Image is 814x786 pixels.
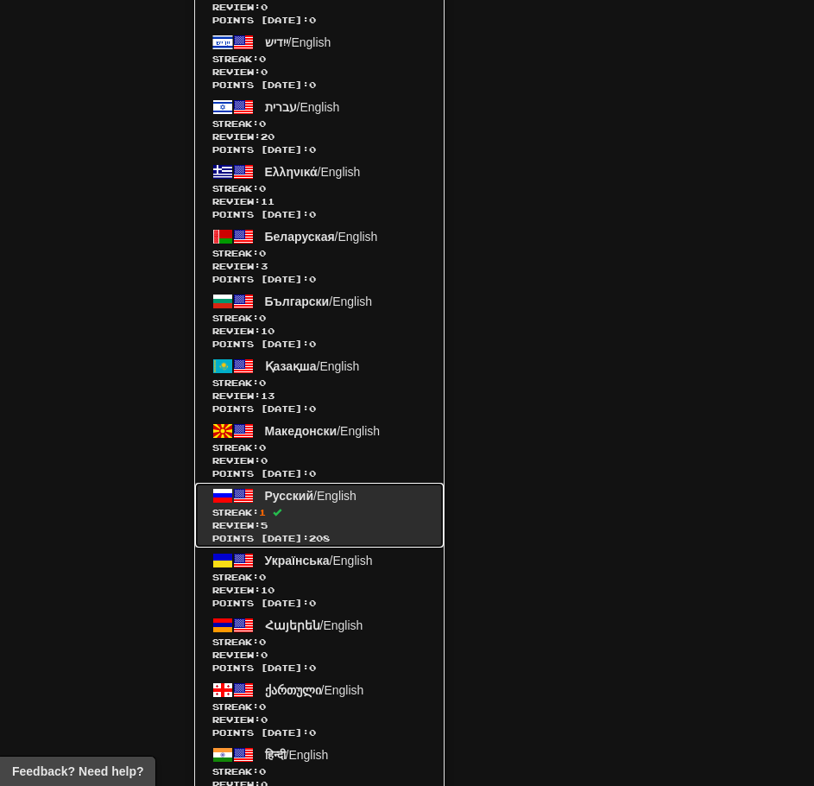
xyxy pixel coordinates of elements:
span: Streak: [212,247,426,260]
span: / English [265,618,363,632]
a: Русский/EnglishStreak:1 Review:5Points [DATE]:208 [195,483,444,548]
span: / English [265,35,331,49]
span: / English [265,748,329,762]
span: Streak: [212,182,426,195]
span: עברית [265,100,297,114]
span: / English [265,230,378,244]
span: 1 [259,507,266,517]
span: Հայերեն [265,618,320,632]
a: ייִדיש/EnglishStreak:0 Review:0Points [DATE]:0 [195,29,444,94]
span: Қазақша [265,359,317,373]
span: Points [DATE]: 0 [212,143,426,156]
span: 0 [259,377,266,388]
span: Review: 0 [212,713,426,726]
span: Беларуская [265,230,335,244]
span: Review: 10 [212,325,426,338]
span: Points [DATE]: 0 [212,403,426,415]
span: / English [265,359,360,373]
span: Review: 5 [212,519,426,532]
span: Review: 0 [212,1,426,14]
span: / English [265,489,357,503]
span: Review: 0 [212,454,426,467]
span: Points [DATE]: 0 [212,338,426,351]
a: Українська/EnglishStreak:0 Review:10Points [DATE]:0 [195,548,444,612]
span: Points [DATE]: 208 [212,532,426,545]
span: 0 [259,766,266,776]
span: Русский [265,489,314,503]
span: Български [265,295,330,308]
a: Беларуская/EnglishStreak:0 Review:3Points [DATE]:0 [195,224,444,288]
span: हिन्दी [265,748,286,762]
span: Streak: [212,636,426,649]
span: ייִדיש [265,35,288,49]
span: Streak: [212,506,426,519]
a: Български/EnglishStreak:0 Review:10Points [DATE]:0 [195,288,444,353]
span: Review: 11 [212,195,426,208]
span: Українська [265,554,330,567]
span: / English [265,424,381,438]
span: / English [265,554,373,567]
span: Streak: [212,117,426,130]
span: Points [DATE]: 0 [212,467,426,480]
span: Open feedback widget [12,763,143,780]
span: Streak: [212,377,426,390]
span: / English [265,165,361,179]
a: עברית/EnglishStreak:0 Review:20Points [DATE]:0 [195,94,444,159]
span: Points [DATE]: 0 [212,273,426,286]
span: Review: 3 [212,260,426,273]
span: 0 [259,118,266,129]
span: Points [DATE]: 0 [212,208,426,221]
span: 0 [259,572,266,582]
span: / English [265,100,340,114]
span: / English [265,683,364,697]
a: Қазақша/EnglishStreak:0 Review:13Points [DATE]:0 [195,353,444,418]
span: Points [DATE]: 0 [212,726,426,739]
span: Streak: [212,765,426,778]
span: Streak: [212,53,426,66]
span: Ελληνικά [265,165,318,179]
span: Points [DATE]: 0 [212,79,426,92]
span: Review: 13 [212,390,426,403]
span: 0 [259,442,266,453]
span: ქართული [265,683,321,697]
span: Streak: [212,312,426,325]
a: ქართული/EnglishStreak:0 Review:0Points [DATE]:0 [195,677,444,742]
span: 0 [259,313,266,323]
span: Points [DATE]: 0 [212,14,426,27]
span: Review: 0 [212,649,426,662]
span: Points [DATE]: 0 [212,597,426,610]
span: 0 [259,637,266,647]
span: Streak: [212,571,426,584]
span: Points [DATE]: 0 [212,662,426,675]
a: Македонски/EnglishStreak:0 Review:0Points [DATE]:0 [195,418,444,483]
span: Streak: [212,441,426,454]
span: Review: 10 [212,584,426,597]
span: Review: 20 [212,130,426,143]
a: Ελληνικά/EnglishStreak:0 Review:11Points [DATE]:0 [195,159,444,224]
span: 0 [259,183,266,193]
span: 0 [259,248,266,258]
span: Македонски [265,424,338,438]
span: Streak: [212,700,426,713]
span: 0 [259,54,266,64]
a: Հայերեն/EnglishStreak:0 Review:0Points [DATE]:0 [195,612,444,677]
span: / English [265,295,373,308]
span: Review: 0 [212,66,426,79]
span: 0 [259,701,266,712]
